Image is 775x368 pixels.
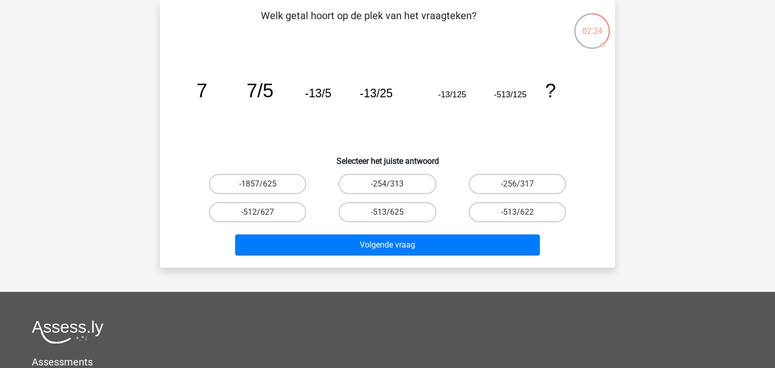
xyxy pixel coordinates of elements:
img: Assessly logo [32,320,103,344]
tspan: 7 [197,80,207,101]
button: Volgende vraag [235,234,540,256]
label: -256/317 [469,174,566,194]
h6: Selecteer het juiste antwoord [176,148,599,166]
p: Welk getal hoort op de plek van het vraagteken? [176,8,561,38]
label: -1857/625 [209,174,306,194]
label: -513/622 [469,202,566,222]
tspan: ? [545,80,556,101]
tspan: -13/125 [438,90,466,99]
h5: Assessments [32,356,743,368]
label: -254/313 [339,174,436,194]
label: -512/627 [209,202,306,222]
tspan: 7/5 [247,80,273,101]
tspan: -513/125 [494,90,527,99]
label: -513/625 [339,202,436,222]
div: 02:24 [573,12,611,37]
tspan: -13/25 [360,87,393,100]
tspan: -13/5 [305,87,331,100]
